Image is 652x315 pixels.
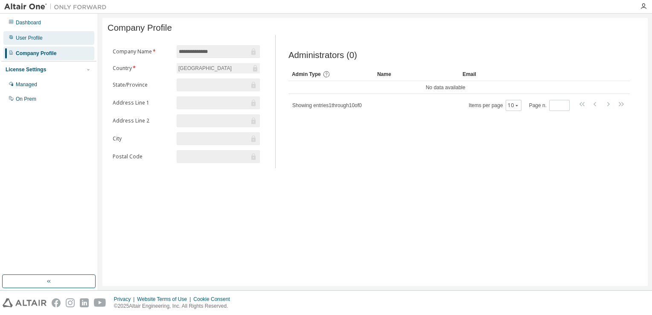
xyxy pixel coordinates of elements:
div: Company Profile [16,50,56,57]
img: youtube.svg [94,298,106,307]
label: Address Line 1 [113,99,172,106]
div: Cookie Consent [193,296,235,303]
div: Website Terms of Use [137,296,193,303]
div: Managed [16,81,37,88]
img: facebook.svg [52,298,61,307]
div: Privacy [114,296,137,303]
div: Dashboard [16,19,41,26]
div: License Settings [6,66,46,73]
div: [GEOGRAPHIC_DATA] [177,64,233,73]
img: instagram.svg [66,298,75,307]
label: State/Province [113,82,172,88]
button: 10 [508,102,519,109]
span: Items per page [469,100,521,111]
label: Company Name [113,48,172,55]
span: Page n. [529,100,570,111]
label: Address Line 2 [113,117,172,124]
img: Altair One [4,3,111,11]
div: On Prem [16,96,36,102]
span: Company Profile [108,23,172,33]
div: [GEOGRAPHIC_DATA] [177,63,260,73]
label: City [113,135,172,142]
span: Showing entries 1 through 10 of 0 [292,102,362,108]
div: User Profile [16,35,43,41]
td: No data available [288,81,603,94]
div: Email [463,67,541,81]
span: Administrators (0) [288,50,357,60]
p: © 2025 Altair Engineering, Inc. All Rights Reserved. [114,303,235,310]
label: Postal Code [113,153,172,160]
span: Admin Type [292,71,321,77]
div: Name [377,67,456,81]
img: altair_logo.svg [3,298,47,307]
img: linkedin.svg [80,298,89,307]
label: Country [113,65,172,72]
